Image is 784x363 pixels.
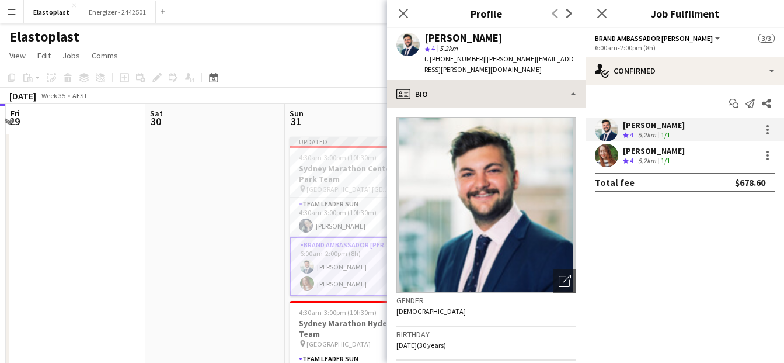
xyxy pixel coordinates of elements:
span: Fri [11,108,20,119]
button: Elastoplast [24,1,79,23]
span: [DEMOGRAPHIC_DATA] [396,307,466,316]
span: 31 [288,115,304,128]
span: 4 [630,130,633,139]
span: 4 [431,44,435,53]
h3: Profile [387,6,586,21]
h3: Gender [396,295,576,306]
span: 4:30am-3:00pm (10h30m) [299,153,377,162]
div: 6:00am-2:00pm (8h) [595,43,775,52]
a: Comms [87,48,123,63]
a: Jobs [58,48,85,63]
span: Week 35 [39,91,68,100]
span: 29 [9,115,20,128]
span: 30 [148,115,163,128]
div: 5.2km [636,130,658,140]
span: Edit [37,50,51,61]
div: Open photos pop-in [553,269,576,293]
button: Energizer - 2442501 [79,1,156,23]
div: Bio [387,80,586,108]
span: Brand Ambassador Sun [595,34,713,43]
h1: Elastoplast [9,28,79,46]
div: Updated [290,137,420,146]
div: [PERSON_NAME] [623,146,685,156]
h3: Sydney Marathon Centennial Park Team [290,163,420,184]
span: 4 [630,156,633,165]
app-job-card: Updated4:30am-3:00pm (10h30m)3/3Sydney Marathon Centennial Park Team [GEOGRAPHIC_DATA] [GEOGRAPHI... [290,137,420,296]
span: t. [PHONE_NUMBER] [424,54,485,63]
app-card-role: Team Leader Sun1/14:30am-3:00pm (10h30m)[PERSON_NAME] [290,198,420,237]
span: | [PERSON_NAME][EMAIL_ADDRESS][PERSON_NAME][DOMAIN_NAME] [424,54,574,74]
span: [GEOGRAPHIC_DATA] [306,340,371,348]
img: Crew avatar or photo [396,117,576,293]
app-card-role: Brand Ambassador [PERSON_NAME]2/26:00am-2:00pm (8h)[PERSON_NAME][PERSON_NAME] [290,237,420,296]
a: View [5,48,30,63]
button: Brand Ambassador [PERSON_NAME] [595,34,722,43]
span: Sun [290,108,304,119]
span: Jobs [62,50,80,61]
app-skills-label: 1/1 [661,156,670,165]
h3: Sydney Marathon Hyde Park Team [290,318,420,339]
span: Sat [150,108,163,119]
app-skills-label: 1/1 [661,130,670,139]
span: [DATE] (30 years) [396,341,446,350]
span: [GEOGRAPHIC_DATA] [GEOGRAPHIC_DATA] [306,185,391,193]
div: AEST [72,91,88,100]
div: $678.60 [735,177,765,188]
a: Edit [33,48,55,63]
h3: Birthday [396,329,576,340]
div: [PERSON_NAME] [424,33,503,43]
span: View [9,50,26,61]
div: Total fee [595,177,635,188]
h3: Job Fulfilment [586,6,784,21]
div: [PERSON_NAME] [623,120,685,130]
span: 3/3 [758,34,775,43]
span: Comms [92,50,118,61]
span: 5.2km [437,44,460,53]
span: 4:30am-3:00pm (10h30m) [299,308,377,317]
div: [DATE] [9,90,36,102]
div: 5.2km [636,156,658,166]
div: Confirmed [586,57,784,85]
